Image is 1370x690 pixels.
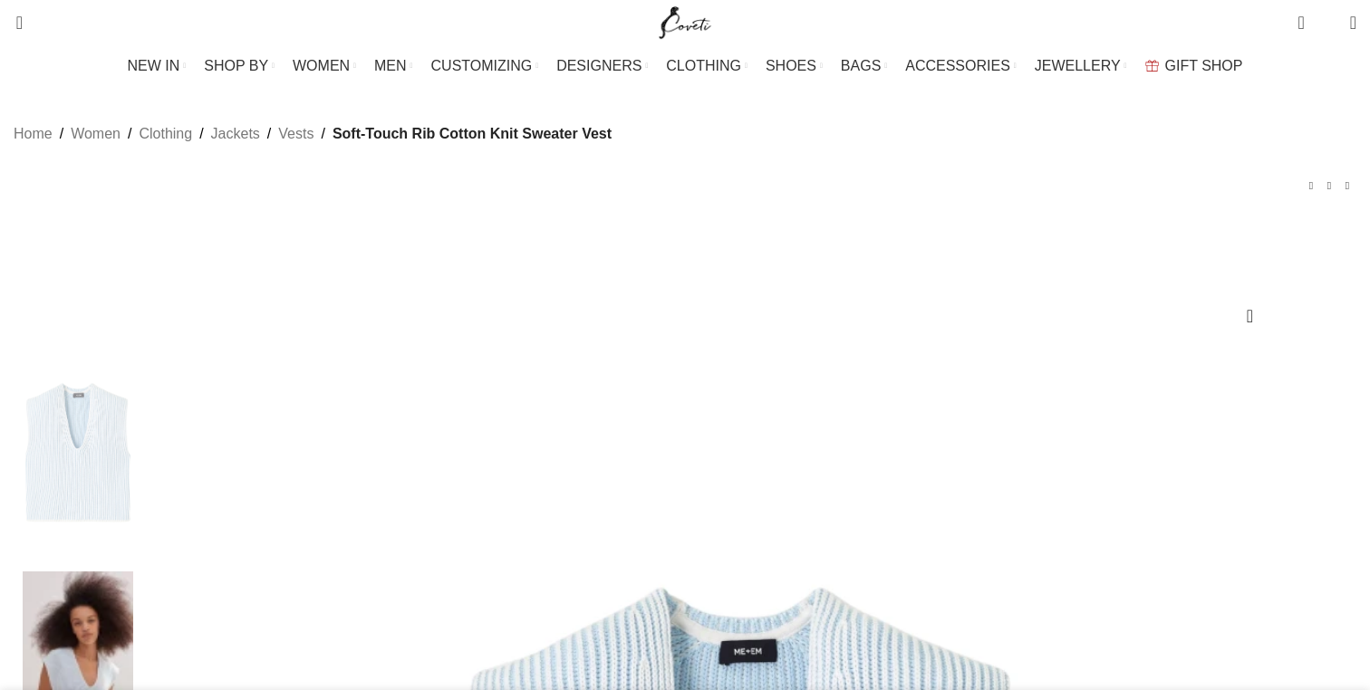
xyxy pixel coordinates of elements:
[5,48,1365,84] div: Main navigation
[766,48,823,84] a: SHOES
[1322,18,1336,32] span: 0
[374,57,407,74] span: MEN
[211,122,260,146] a: Jackets
[556,57,642,74] span: DESIGNERS
[431,48,539,84] a: CUSTOMIZING
[1318,5,1336,41] div: My Wishlist
[1145,48,1243,84] a: GIFT SHOP
[905,57,1010,74] span: ACCESSORIES
[278,122,314,146] a: Vests
[666,48,748,84] a: CLOTHING
[1302,177,1320,195] a: Previous product
[1035,48,1127,84] a: JEWELLERY
[204,48,275,84] a: SHOP BY
[905,48,1017,84] a: ACCESSORIES
[71,122,121,146] a: Women
[556,48,648,84] a: DESIGNERS
[1299,9,1313,23] span: 0
[1288,5,1313,41] a: 0
[128,48,187,84] a: NEW IN
[766,57,816,74] span: SHOES
[666,57,741,74] span: CLOTHING
[293,57,350,74] span: WOMEN
[1145,60,1159,72] img: GiftBag
[23,336,133,562] img: Soft-Touch Rib Cotton Knit Sweater Vest
[293,48,356,84] a: WOMEN
[139,122,192,146] a: Clothing
[374,48,412,84] a: MEN
[14,122,53,146] a: Home
[1035,57,1121,74] span: JEWELLERY
[655,14,716,29] a: Site logo
[841,57,881,74] span: BAGS
[431,57,533,74] span: CUSTOMIZING
[128,57,180,74] span: NEW IN
[204,57,268,74] span: SHOP BY
[841,48,887,84] a: BAGS
[1165,57,1243,74] span: GIFT SHOP
[1338,177,1356,195] a: Next product
[333,122,612,146] span: Soft-Touch Rib Cotton Knit Sweater Vest
[14,122,612,146] nav: Breadcrumb
[5,5,23,41] a: Search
